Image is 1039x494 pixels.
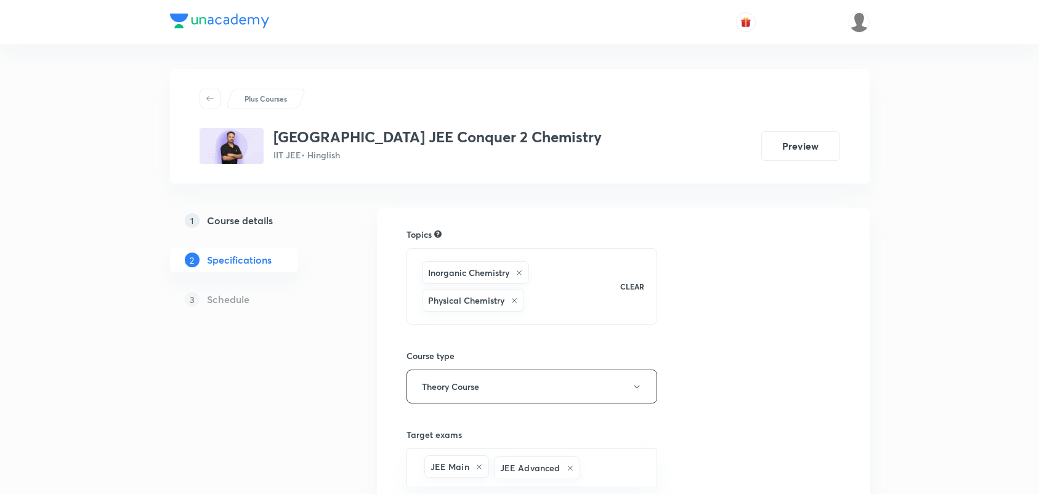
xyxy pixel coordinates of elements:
[406,349,658,362] h6: Course type
[500,461,560,474] h6: JEE Advanced
[185,292,200,307] p: 3
[406,428,658,441] h6: Target exams
[736,12,756,32] button: avatar
[406,370,658,403] button: Theory Course
[406,228,432,241] h6: Topics
[620,281,644,292] p: CLEAR
[849,12,870,33] img: snigdha
[428,294,504,307] h6: Physical Chemistry
[761,131,840,161] button: Preview
[207,253,272,267] h5: Specifications
[650,467,652,469] button: Open
[740,17,751,28] img: avatar
[170,14,269,28] img: Company Logo
[434,229,442,240] div: Search for topics
[170,14,269,31] a: Company Logo
[273,128,602,146] h3: [GEOGRAPHIC_DATA] JEE Conquer 2 Chemistry
[273,148,602,161] p: IIT JEE • Hinglish
[245,93,287,104] p: Plus Courses
[207,292,249,307] h5: Schedule
[200,128,264,164] img: 73E9752A-E8D4-435C-AE22-FEAAE7FEAB34_plus.png
[185,213,200,228] p: 1
[170,208,338,233] a: 1Course details
[185,253,200,267] p: 2
[428,266,509,279] h6: Inorganic Chemistry
[207,213,273,228] h5: Course details
[431,460,469,473] h6: JEE Main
